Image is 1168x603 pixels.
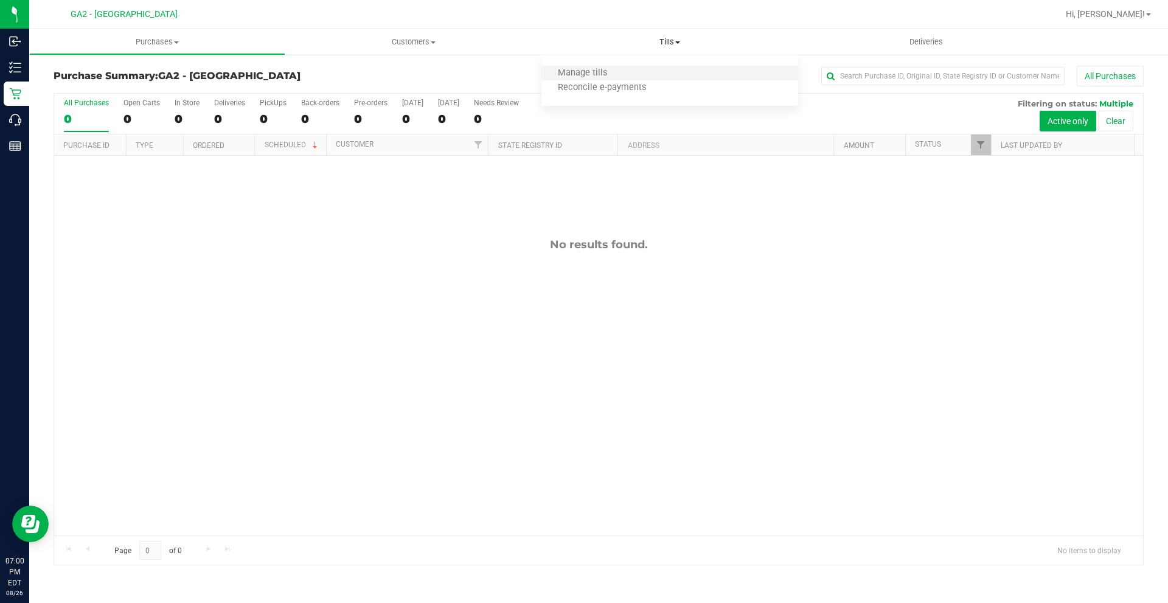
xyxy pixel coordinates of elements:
th: Address [617,134,833,156]
div: 0 [214,112,245,126]
button: All Purchases [1077,66,1144,86]
div: Deliveries [214,99,245,107]
p: 07:00 PM EDT [5,556,24,588]
div: Needs Review [474,99,519,107]
a: Filter [971,134,991,155]
a: Status [915,140,941,148]
span: Reconcile e-payments [541,83,662,93]
inline-svg: Reports [9,140,21,152]
a: Scheduled [265,141,320,149]
div: 0 [175,112,200,126]
div: 0 [64,112,109,126]
a: Amount [844,141,874,150]
a: Filter [468,134,488,155]
button: Clear [1098,111,1133,131]
div: 0 [354,112,388,126]
span: No items to display [1048,541,1131,559]
div: Open Carts [123,99,160,107]
div: 0 [260,112,287,126]
div: 0 [438,112,459,126]
a: Tills Manage tills Reconcile e-payments [541,29,798,55]
div: Pre-orders [354,99,388,107]
inline-svg: Retail [9,88,21,100]
div: 0 [301,112,339,126]
div: 0 [123,112,160,126]
div: No results found. [54,238,1143,251]
inline-svg: Inbound [9,35,21,47]
span: Deliveries [893,37,959,47]
div: PickUps [260,99,287,107]
a: State Registry ID [498,141,562,150]
a: Customers [285,29,541,55]
div: Back-orders [301,99,339,107]
div: [DATE] [402,99,423,107]
button: Active only [1040,111,1096,131]
a: Purchases [29,29,285,55]
a: Deliveries [798,29,1054,55]
span: Manage tills [541,68,624,78]
span: Customers [286,37,541,47]
p: 08/26 [5,588,24,598]
span: Page of 0 [104,541,192,560]
div: In Store [175,99,200,107]
div: 0 [402,112,423,126]
a: Customer [336,140,374,148]
iframe: Resource center [12,506,49,542]
span: Purchases [30,37,285,47]
div: 0 [474,112,519,126]
a: Last Updated By [1001,141,1062,150]
input: Search Purchase ID, Original ID, State Registry ID or Customer Name... [821,67,1065,85]
h3: Purchase Summary: [54,71,417,82]
span: Tills [541,37,798,47]
span: Multiple [1099,99,1133,108]
span: GA2 - [GEOGRAPHIC_DATA] [71,9,178,19]
a: Ordered [193,141,224,150]
span: GA2 - [GEOGRAPHIC_DATA] [158,70,301,82]
div: All Purchases [64,99,109,107]
inline-svg: Inventory [9,61,21,74]
inline-svg: Call Center [9,114,21,126]
span: Filtering on status: [1018,99,1097,108]
span: Hi, [PERSON_NAME]! [1066,9,1145,19]
div: [DATE] [438,99,459,107]
a: Type [136,141,153,150]
a: Purchase ID [63,141,109,150]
